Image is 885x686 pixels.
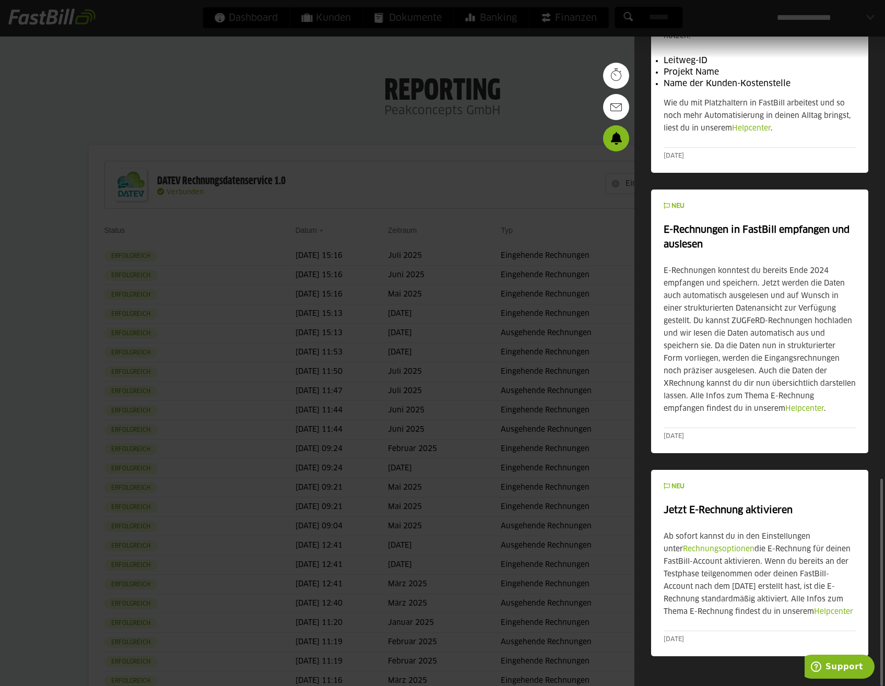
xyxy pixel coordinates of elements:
div: [DATE] [664,635,856,644]
a: Helpcenter [814,608,853,616]
a: Rechnungsoptionen [683,546,754,553]
div: NEU [664,202,856,210]
p: E-Rechnungen konntest du bereits Ende 2024 empfangen und speichern. Jetzt werden die Daten auch a... [664,265,856,415]
div: NEU [664,482,856,491]
li: Projekt Name [664,66,856,78]
p: Ab sofort kannst du in den Einstellungen unter die E-Rechnung für deinen FastBill-Account aktivie... [664,530,856,618]
li: Leitweg-ID [664,55,856,66]
a: Helpcenter [732,125,771,132]
a: Helpcenter [785,405,824,412]
li: Name der Kunden-Kostenstelle [664,78,856,89]
h4: Jetzt E-Rechnung aktivieren [664,503,856,518]
p: Wie du mit Platzhaltern in FastBill arbeitest und so noch mehr Automatisierung in deinen Alltag b... [664,97,856,135]
div: [DATE] [664,152,856,160]
div: [DATE] [664,432,856,441]
h4: E-Rechnungen in FastBill empfangen und auslesen [664,223,856,252]
iframe: Öffnet ein Widget, in dem Sie weitere Informationen finden [805,655,875,681]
